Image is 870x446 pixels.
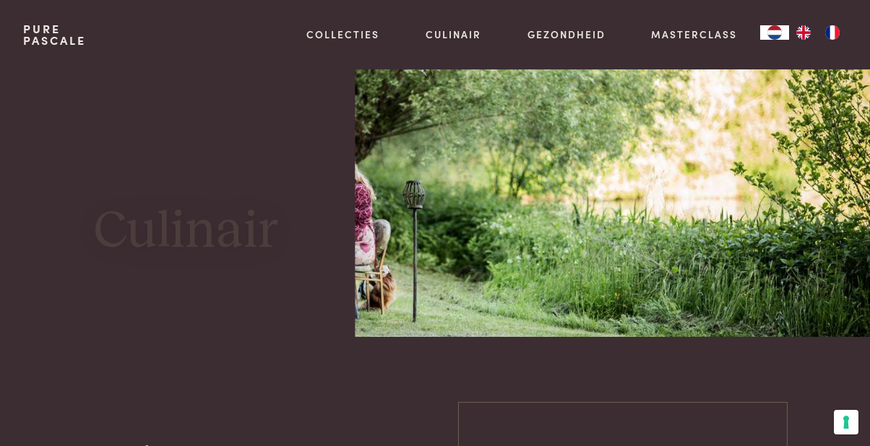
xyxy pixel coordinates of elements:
a: Culinair [426,27,481,42]
a: FR [818,25,847,40]
a: NL [760,25,789,40]
a: Collecties [306,27,379,42]
ul: Language list [789,25,847,40]
a: Gezondheid [527,27,606,42]
a: Masterclass [651,27,737,42]
h1: Culinair [94,198,278,263]
div: Language [760,25,789,40]
button: Uw voorkeuren voor toestemming voor trackingtechnologieën [834,410,858,434]
a: EN [789,25,818,40]
a: PurePascale [23,23,86,46]
aside: Language selected: Nederlands [760,25,847,40]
